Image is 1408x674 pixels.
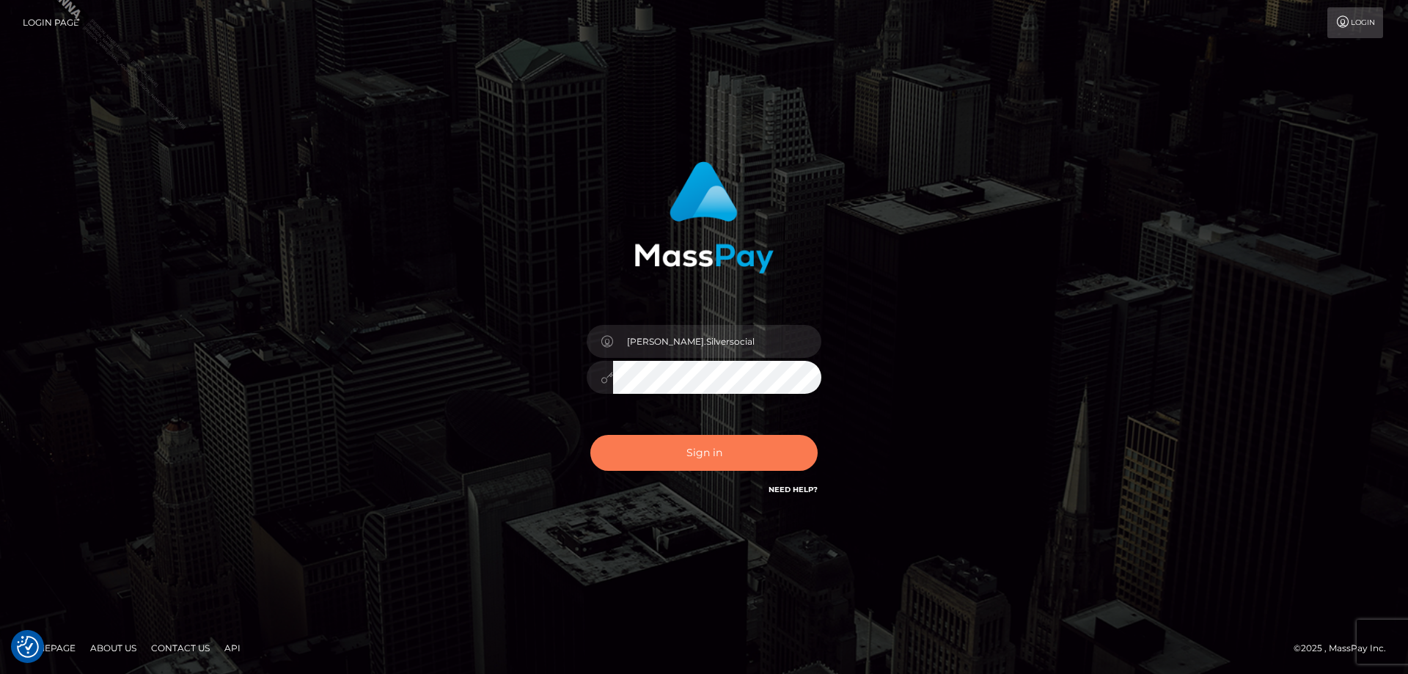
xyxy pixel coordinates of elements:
img: MassPay Login [634,161,774,274]
a: Login Page [23,7,79,38]
a: About Us [84,637,142,659]
img: Revisit consent button [17,636,39,658]
a: Need Help? [769,485,818,494]
a: Login [1327,7,1383,38]
a: Homepage [16,637,81,659]
div: © 2025 , MassPay Inc. [1294,640,1397,656]
button: Sign in [590,435,818,471]
a: API [219,637,246,659]
a: Contact Us [145,637,216,659]
button: Consent Preferences [17,636,39,658]
input: Username... [613,325,821,358]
